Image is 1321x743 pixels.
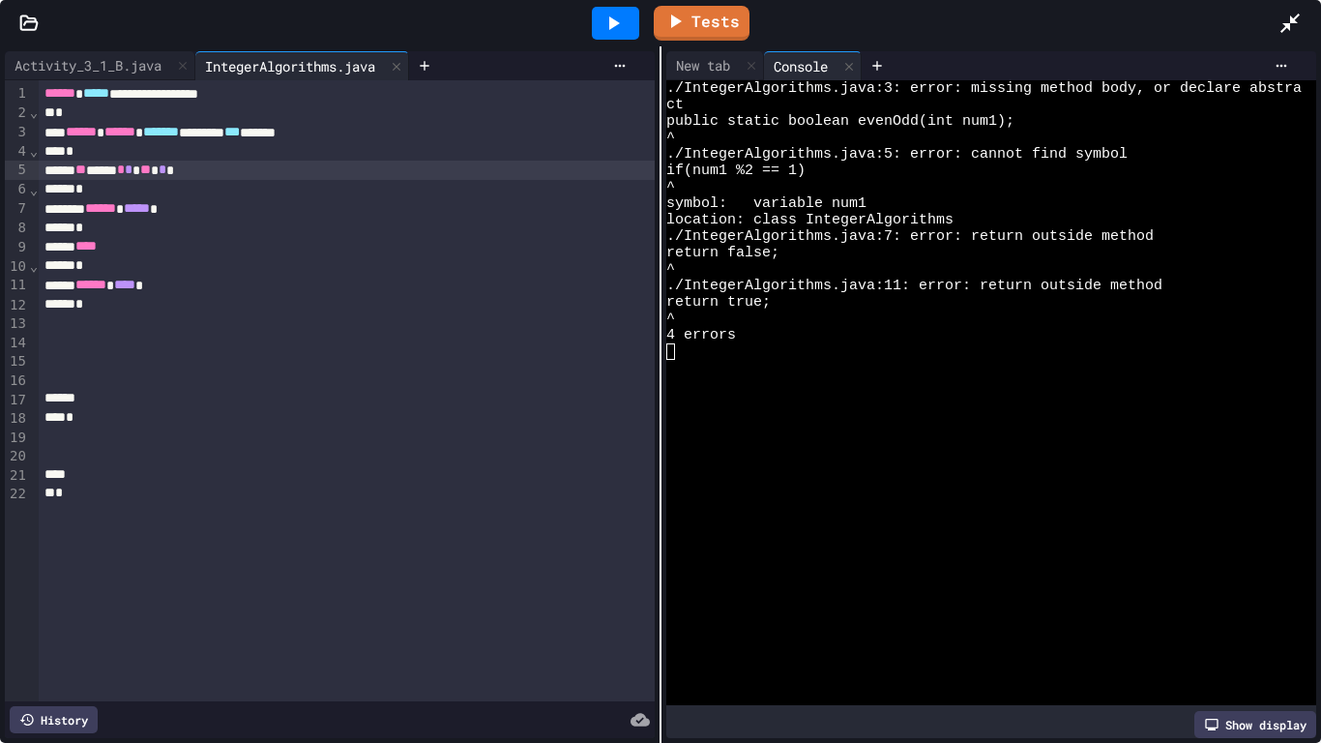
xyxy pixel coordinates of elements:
span: return false; [666,245,779,261]
span: if(num1 %2 == 1) [666,163,806,179]
span: ./IntegerAlgorithms.java:11: error: return outside method [666,278,1162,294]
span: ^ [666,179,675,195]
span: ct [666,97,684,113]
span: 4 errors [666,327,736,343]
span: ./IntegerAlgorithms.java:7: error: return outside method [666,228,1154,245]
span: ^ [666,311,675,327]
span: ./IntegerAlgorithms.java:5: error: cannot find symbol [666,146,1128,163]
span: ^ [666,130,675,146]
span: ^ [666,261,675,278]
span: return true; [666,294,771,311]
span: ./IntegerAlgorithms.java:3: error: missing method body, or declare abstra [666,80,1302,97]
span: symbol: variable num1 [666,195,866,212]
span: public static boolean evenOdd(int num1); [666,113,1014,130]
span: location: class IntegerAlgorithms [666,212,954,228]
